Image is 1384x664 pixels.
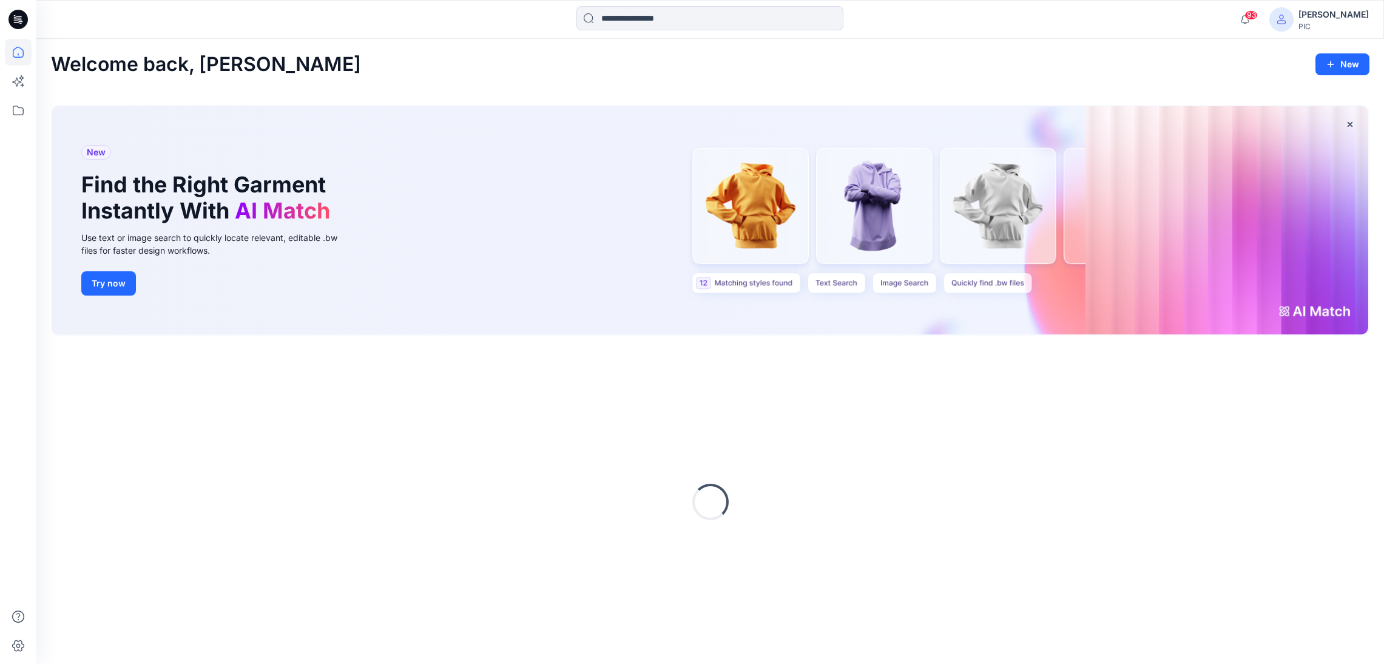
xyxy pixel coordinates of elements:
div: PIC [1298,22,1369,31]
span: AI Match [235,197,330,224]
svg: avatar [1277,15,1286,24]
span: 93 [1244,10,1258,20]
button: Try now [81,271,136,296]
h2: Welcome back, [PERSON_NAME] [51,53,361,76]
button: New [1315,53,1369,75]
div: [PERSON_NAME] [1298,7,1369,22]
div: Use text or image search to quickly locate relevant, editable .bw files for faster design workflows. [81,231,354,257]
span: New [87,145,106,160]
h1: Find the Right Garment Instantly With [81,172,336,224]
